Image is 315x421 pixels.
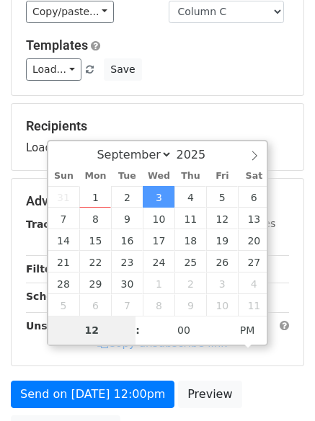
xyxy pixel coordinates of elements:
[48,186,80,208] span: August 31, 2025
[243,352,315,421] iframe: Chat Widget
[238,208,270,229] span: September 13, 2025
[48,294,80,316] span: October 5, 2025
[26,218,74,230] strong: Tracking
[178,381,241,408] a: Preview
[111,272,143,294] span: September 30, 2025
[48,172,80,181] span: Sun
[238,294,270,316] span: October 11, 2025
[48,272,80,294] span: September 28, 2025
[48,229,80,251] span: September 14, 2025
[79,272,111,294] span: September 29, 2025
[48,316,136,345] input: Hour
[238,251,270,272] span: September 27, 2025
[143,208,174,229] span: September 10, 2025
[206,172,238,181] span: Fri
[143,294,174,316] span: October 8, 2025
[143,251,174,272] span: September 24, 2025
[174,272,206,294] span: October 2, 2025
[143,186,174,208] span: September 3, 2025
[48,251,80,272] span: September 21, 2025
[238,172,270,181] span: Sat
[140,316,228,345] input: Minute
[26,118,289,134] h5: Recipients
[172,148,224,161] input: Year
[143,172,174,181] span: Wed
[26,37,88,53] a: Templates
[111,294,143,316] span: October 7, 2025
[48,208,80,229] span: September 7, 2025
[79,294,111,316] span: October 6, 2025
[174,229,206,251] span: September 18, 2025
[206,229,238,251] span: September 19, 2025
[136,316,140,345] span: :
[111,186,143,208] span: September 2, 2025
[206,272,238,294] span: October 3, 2025
[79,251,111,272] span: September 22, 2025
[26,320,97,332] strong: Unsubscribe
[26,1,114,23] a: Copy/paste...
[206,186,238,208] span: September 5, 2025
[238,272,270,294] span: October 4, 2025
[111,251,143,272] span: September 23, 2025
[228,316,267,345] span: Click to toggle
[26,291,78,302] strong: Schedule
[206,208,238,229] span: September 12, 2025
[111,172,143,181] span: Tue
[238,229,270,251] span: September 20, 2025
[104,58,141,81] button: Save
[174,172,206,181] span: Thu
[174,186,206,208] span: September 4, 2025
[174,251,206,272] span: September 25, 2025
[143,229,174,251] span: September 17, 2025
[26,58,81,81] a: Load...
[26,263,63,275] strong: Filters
[79,186,111,208] span: September 1, 2025
[174,208,206,229] span: September 11, 2025
[26,118,289,156] div: Loading...
[111,208,143,229] span: September 9, 2025
[11,381,174,408] a: Send on [DATE] 12:00pm
[79,229,111,251] span: September 15, 2025
[26,193,289,209] h5: Advanced
[238,186,270,208] span: September 6, 2025
[206,294,238,316] span: October 10, 2025
[111,229,143,251] span: September 16, 2025
[206,251,238,272] span: September 26, 2025
[97,337,227,350] a: Copy unsubscribe link
[143,272,174,294] span: October 1, 2025
[174,294,206,316] span: October 9, 2025
[79,208,111,229] span: September 8, 2025
[79,172,111,181] span: Mon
